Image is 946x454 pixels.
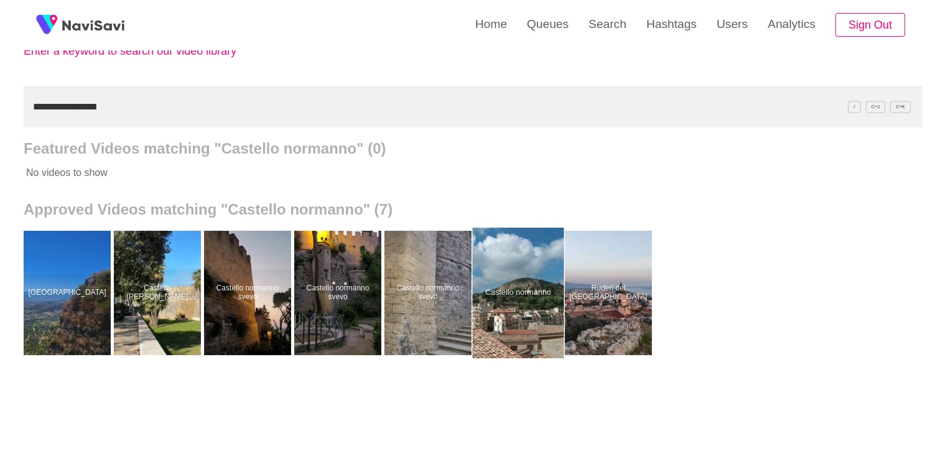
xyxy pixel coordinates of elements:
a: Castello normanno svevoCastello normanno svevo [384,231,475,355]
h2: Approved Videos matching "Castello normanno" (7) [24,201,922,218]
img: fireSpot [31,9,62,40]
a: Ruderi del [GEOGRAPHIC_DATA]Ruderi del Castello Normanno [565,231,655,355]
a: Castello normanno svevoCastello normanno svevo [294,231,384,355]
button: Sign Out [835,13,905,37]
img: fireSpot [62,19,124,31]
a: Castello normannoCastello normanno [475,231,565,355]
a: Castello normanno svevoCastello normanno svevo [204,231,294,355]
h2: Featured Videos matching "Castello normanno" (0) [24,140,922,157]
span: C^K [890,101,911,113]
p: Enter a keyword to search our video library [24,45,297,58]
a: Castello [PERSON_NAME][GEOGRAPHIC_DATA][PERSON_NAME]Castello Normanno-Svevo di Sannicandro [114,231,204,355]
span: C^J [866,101,886,113]
a: [GEOGRAPHIC_DATA]Castello Normanno [24,231,114,355]
span: / [848,101,860,113]
p: No videos to show [24,157,832,188]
